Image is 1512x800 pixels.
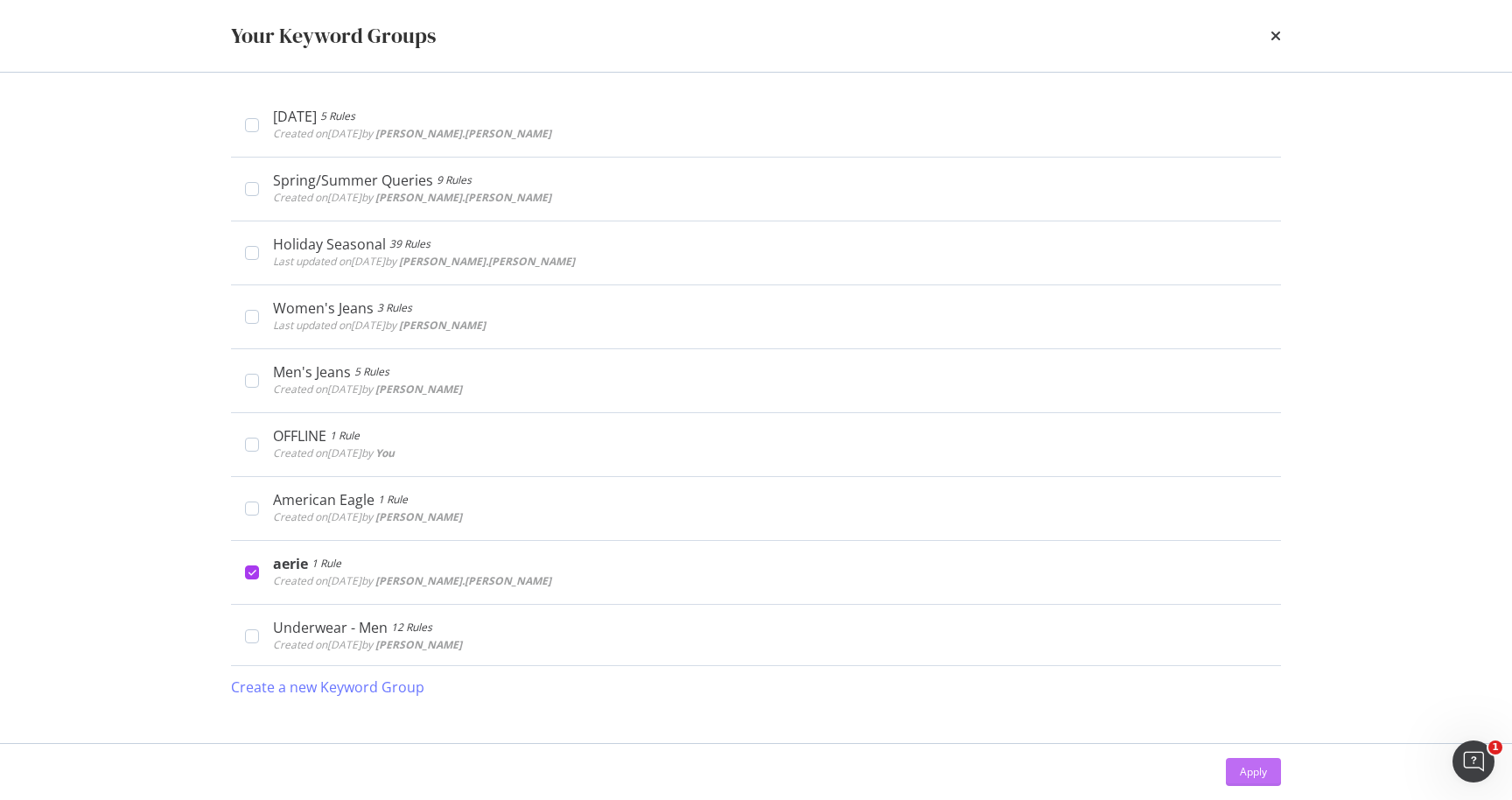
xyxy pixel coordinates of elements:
[375,126,551,141] b: [PERSON_NAME].[PERSON_NAME]
[273,254,575,269] span: Last updated on [DATE] by
[231,666,424,708] button: Create a new Keyword Group
[1452,740,1494,782] iframe: Intercom live chat
[375,637,462,652] b: [PERSON_NAME]
[273,446,395,460] span: Created on [DATE] by
[273,491,374,509] div: American Eagle
[375,446,395,460] b: You
[1226,758,1281,786] button: Apply
[273,318,486,333] span: Last updated on [DATE] by
[273,299,374,317] div: Women's Jeans
[231,21,436,51] div: Your Keyword Groups
[273,382,462,396] span: Created on [DATE] by
[273,108,317,125] div: [DATE]
[375,509,462,524] b: [PERSON_NAME]
[311,555,341,572] div: 1 Rule
[1488,740,1502,754] span: 1
[330,427,360,445] div: 1 Rule
[273,573,551,588] span: Created on [DATE] by
[273,126,551,141] span: Created on [DATE] by
[273,619,388,636] div: Underwear - Men
[354,363,389,381] div: 5 Rules
[273,555,308,572] div: aerie
[273,235,386,253] div: Holiday Seasonal
[399,254,575,269] b: [PERSON_NAME].[PERSON_NAME]
[375,190,551,205] b: [PERSON_NAME].[PERSON_NAME]
[273,190,551,205] span: Created on [DATE] by
[231,677,424,698] div: Create a new Keyword Group
[273,427,326,445] div: OFFLINE
[377,299,412,317] div: 3 Rules
[273,172,433,189] div: Spring/Summer Queries
[375,573,551,588] b: [PERSON_NAME].[PERSON_NAME]
[389,235,430,253] div: 39 Rules
[437,172,472,189] div: 9 Rules
[1270,21,1281,51] div: times
[273,637,462,652] span: Created on [DATE] by
[273,363,351,381] div: Men's Jeans
[1240,764,1267,779] div: Apply
[375,382,462,396] b: [PERSON_NAME]
[399,318,486,333] b: [PERSON_NAME]
[391,619,432,636] div: 12 Rules
[320,108,355,125] div: 5 Rules
[273,509,462,524] span: Created on [DATE] by
[378,491,408,509] div: 1 Rule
